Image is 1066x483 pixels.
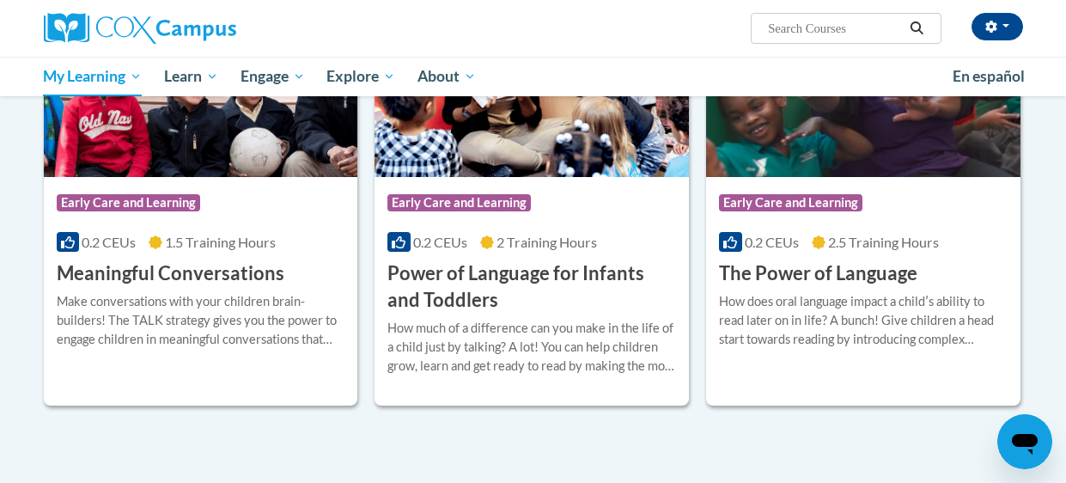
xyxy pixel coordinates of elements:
iframe: Button to launch messaging window [997,414,1052,469]
span: En español [953,67,1025,85]
button: Account Settings [972,13,1023,40]
button: Search [904,18,929,39]
h3: Meaningful Conversations [57,260,284,287]
span: 0.2 CEUs [745,234,799,250]
a: Course LogoEarly Care and Learning0.2 CEUs1.5 Training Hours Meaningful ConversationsMake convers... [44,2,358,406]
div: Main menu [31,57,1036,96]
img: Cox Campus [44,13,236,44]
span: 0.2 CEUs [413,234,467,250]
span: Early Care and Learning [719,194,862,211]
input: Search Courses [766,18,904,39]
span: Early Care and Learning [387,194,531,211]
a: Course LogoEarly Care and Learning0.2 CEUs2 Training Hours Power of Language for Infants and Todd... [375,2,689,406]
a: En español [941,58,1036,95]
span: 0.2 CEUs [82,234,136,250]
span: Early Care and Learning [57,194,200,211]
span: 1.5 Training Hours [165,234,276,250]
a: Course LogoEarly Care and Learning0.2 CEUs2.5 Training Hours The Power of LanguageHow does oral l... [706,2,1020,406]
a: Explore [315,57,406,96]
div: How does oral language impact a childʹs ability to read later on in life? A bunch! Give children ... [719,292,1008,349]
a: Engage [229,57,316,96]
span: My Learning [43,66,142,87]
span: Learn [164,66,218,87]
span: About [417,66,476,87]
div: Make conversations with your children brain-builders! The TALK strategy gives you the power to en... [57,292,345,349]
a: About [406,57,487,96]
h3: The Power of Language [719,260,917,287]
a: Learn [153,57,229,96]
a: My Learning [33,57,154,96]
span: 2.5 Training Hours [828,234,939,250]
span: Engage [241,66,305,87]
span: 2 Training Hours [496,234,597,250]
a: Cox Campus [44,13,353,44]
span: Explore [326,66,395,87]
h3: Power of Language for Infants and Toddlers [387,260,676,314]
div: How much of a difference can you make in the life of a child just by talking? A lot! You can help... [387,319,676,376]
